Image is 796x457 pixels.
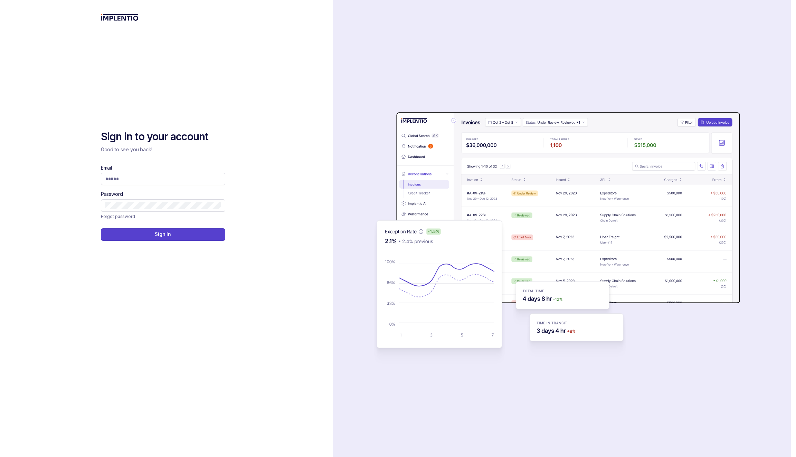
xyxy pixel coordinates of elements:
p: Forgot password [101,213,135,220]
label: Email [101,164,112,171]
img: logo [101,14,139,21]
a: Link Forgot password [101,213,135,220]
label: Password [101,191,123,198]
img: signin-background.svg [352,91,743,367]
button: Sign In [101,228,225,241]
h2: Sign in to your account [101,130,225,144]
p: Sign In [155,231,171,238]
p: Good to see you back! [101,146,225,153]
